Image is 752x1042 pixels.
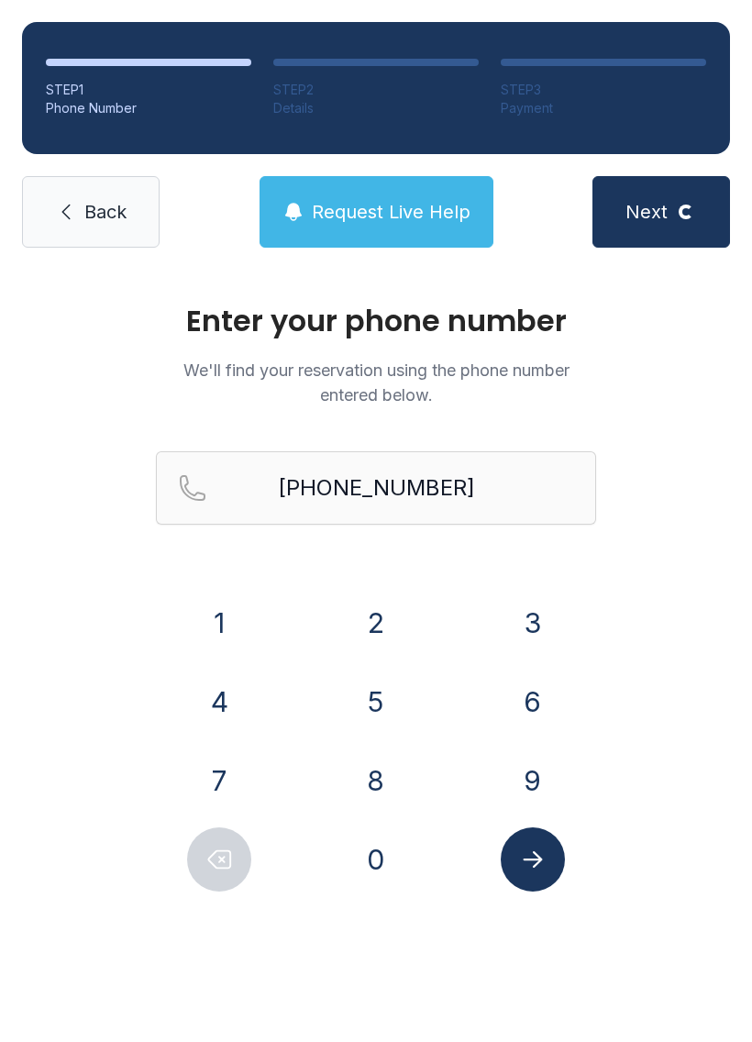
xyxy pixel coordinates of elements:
[625,199,668,225] span: Next
[312,199,470,225] span: Request Live Help
[501,99,706,117] div: Payment
[501,827,565,892] button: Submit lookup form
[501,81,706,99] div: STEP 3
[187,827,251,892] button: Delete number
[156,358,596,407] p: We'll find your reservation using the phone number entered below.
[156,451,596,525] input: Reservation phone number
[273,99,479,117] div: Details
[46,99,251,117] div: Phone Number
[344,748,408,813] button: 8
[501,591,565,655] button: 3
[84,199,127,225] span: Back
[501,670,565,734] button: 6
[344,827,408,892] button: 0
[273,81,479,99] div: STEP 2
[156,306,596,336] h1: Enter your phone number
[344,591,408,655] button: 2
[187,748,251,813] button: 7
[187,670,251,734] button: 4
[187,591,251,655] button: 1
[46,81,251,99] div: STEP 1
[344,670,408,734] button: 5
[501,748,565,813] button: 9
